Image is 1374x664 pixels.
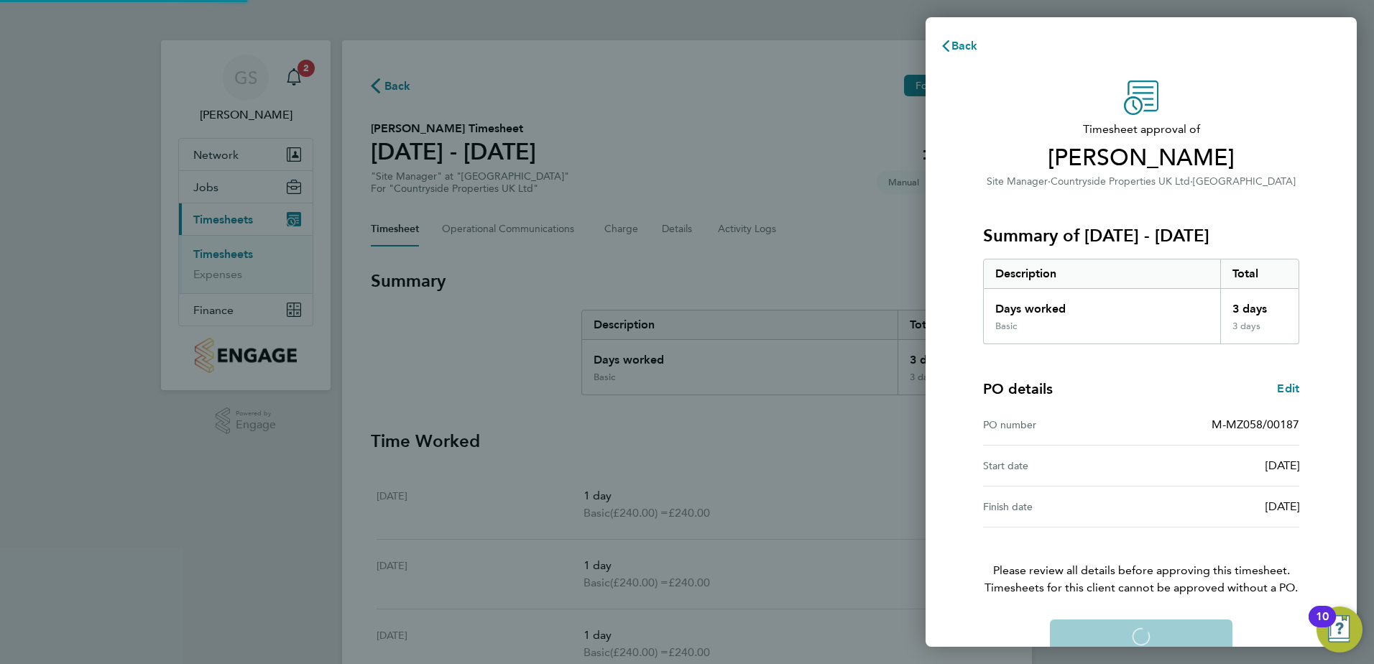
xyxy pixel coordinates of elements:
[1317,607,1363,653] button: Open Resource Center, 10 new notifications
[951,39,978,52] span: Back
[1141,457,1299,474] div: [DATE]
[983,416,1141,433] div: PO number
[983,144,1299,172] span: [PERSON_NAME]
[983,121,1299,138] span: Timesheet approval of
[1051,175,1190,188] span: Countryside Properties UK Ltd
[966,527,1317,596] p: Please review all details before approving this timesheet.
[1220,259,1299,288] div: Total
[983,457,1141,474] div: Start date
[1141,498,1299,515] div: [DATE]
[983,379,1053,399] h4: PO details
[1220,321,1299,343] div: 3 days
[987,175,1048,188] span: Site Manager
[1316,617,1329,635] div: 10
[984,289,1220,321] div: Days worked
[1190,175,1193,188] span: ·
[1193,175,1296,188] span: [GEOGRAPHIC_DATA]
[995,321,1017,332] div: Basic
[984,259,1220,288] div: Description
[966,579,1317,596] span: Timesheets for this client cannot be approved without a PO.
[983,498,1141,515] div: Finish date
[1212,418,1299,431] span: M-MZ058/00187
[1048,175,1051,188] span: ·
[983,259,1299,344] div: Summary of 15 - 21 Sep 2025
[1277,382,1299,395] span: Edit
[1277,380,1299,397] a: Edit
[926,32,992,60] button: Back
[983,224,1299,247] h3: Summary of [DATE] - [DATE]
[1220,289,1299,321] div: 3 days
